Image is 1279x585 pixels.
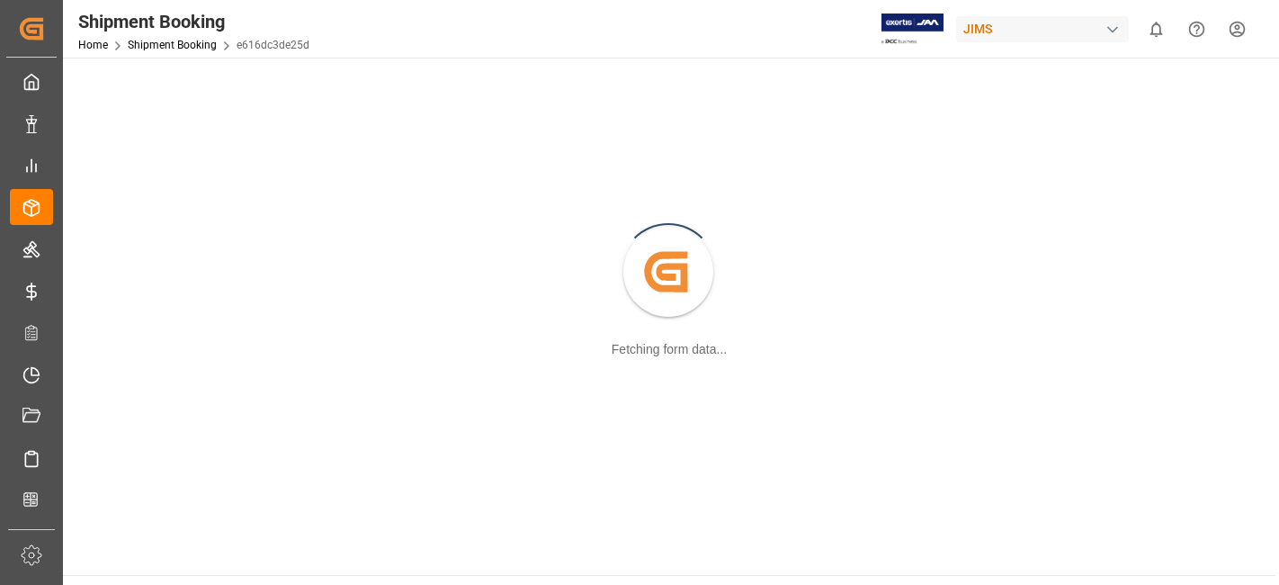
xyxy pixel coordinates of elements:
div: Fetching form data... [612,340,727,359]
button: Help Center [1176,9,1217,49]
a: Shipment Booking [128,39,217,51]
div: JIMS [956,16,1129,42]
button: JIMS [956,12,1136,46]
a: Home [78,39,108,51]
div: Shipment Booking [78,8,309,35]
img: Exertis%20JAM%20-%20Email%20Logo.jpg_1722504956.jpg [881,13,944,45]
button: show 0 new notifications [1136,9,1176,49]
